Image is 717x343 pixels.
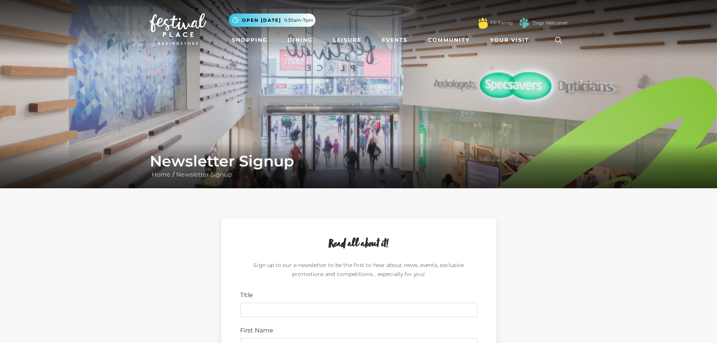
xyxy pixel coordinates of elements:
a: Home [150,171,172,178]
a: Shopping [229,33,271,47]
span: Your Visit [490,36,529,44]
button: Open [DATE] 9.30am-7pm [229,14,315,27]
a: Leisure [330,33,364,47]
a: Events [379,33,411,47]
a: Dining [285,33,316,47]
span: Open [DATE] [242,17,281,24]
label: First Name [240,326,273,335]
a: Dogs Welcome! [533,20,568,26]
a: FP Family [490,20,513,26]
h1: Newsletter Signup [150,152,568,170]
a: Your Visit [487,33,536,47]
div: / [144,152,573,179]
span: 9.30am-7pm [284,17,314,24]
img: Festival Place Logo [150,13,206,45]
p: Sign up to our e-newsletter to be the first to hear about news, events, exclusive promotions and ... [240,261,477,282]
a: Community [425,33,473,47]
h2: Read all about it! [240,237,477,252]
label: Title [240,291,253,300]
a: Newsletter Signup [174,171,234,178]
